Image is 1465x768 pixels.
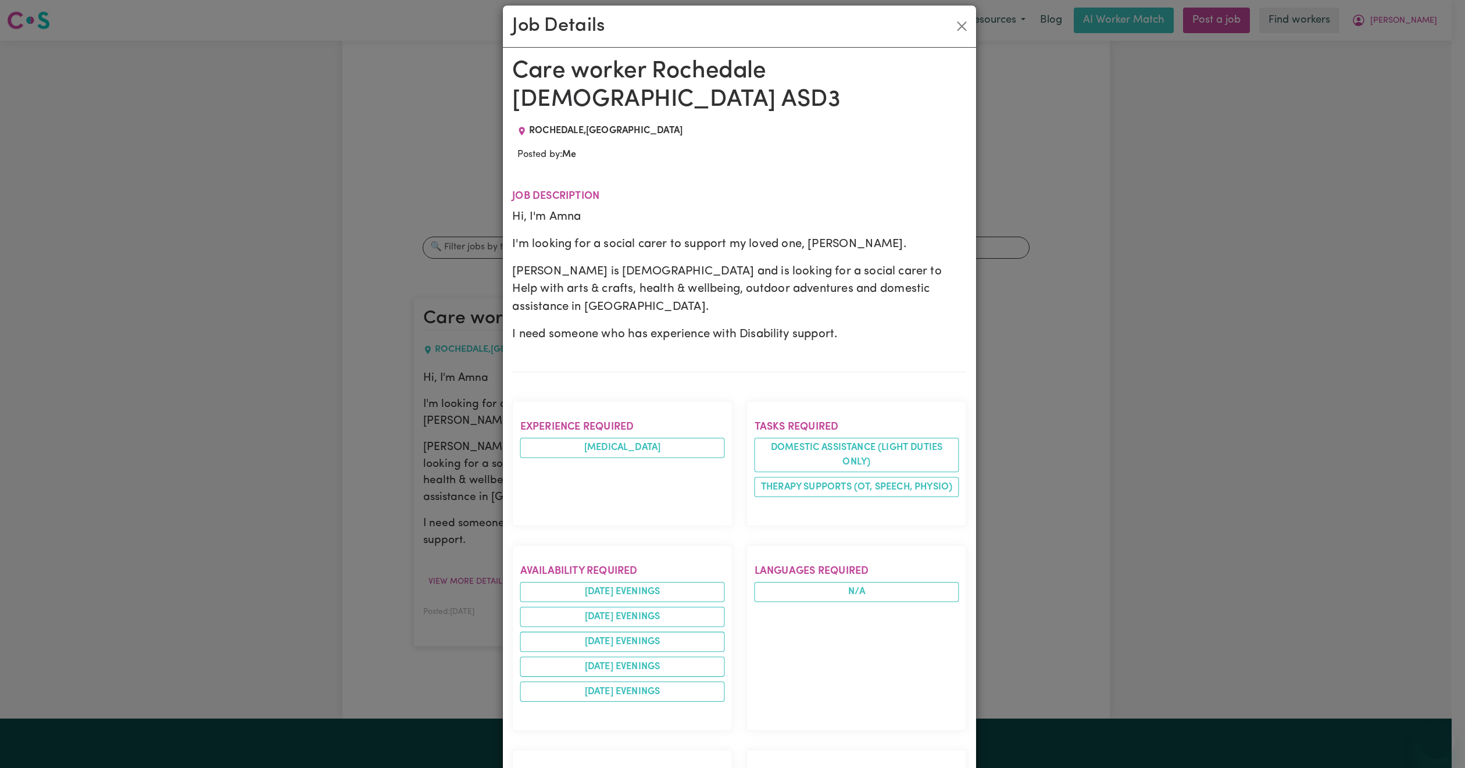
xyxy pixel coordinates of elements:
[512,124,687,138] div: Job location: ROCHEDALE, Queensland
[520,582,724,602] li: [DATE] evenings
[512,262,966,316] p: [PERSON_NAME] is [DEMOGRAPHIC_DATA] and is looking for a social carer to Help with arts & crafts,...
[512,208,966,226] p: Hi, I'm Amna
[528,126,682,135] span: ROCHEDALE , [GEOGRAPHIC_DATA]
[512,325,966,343] p: I need someone who has experience with Disability support.
[520,438,724,458] li: [MEDICAL_DATA]
[512,58,966,115] h1: Care worker Rochedale [DEMOGRAPHIC_DATA] ASD3
[512,15,605,38] h2: Job Details
[1418,721,1456,759] iframe: Button to launch messaging window, conversation in progress
[520,681,724,702] li: [DATE] evenings
[520,420,724,433] h2: Experience required
[512,190,966,203] h2: Job description
[754,582,959,602] span: N/A
[754,438,959,472] li: Domestic assistance (light duties only)
[562,150,576,159] b: Me
[520,565,724,577] h2: Availability required
[520,631,724,652] li: [DATE] evenings
[952,17,971,36] button: Close
[754,420,959,433] h2: Tasks required
[517,150,576,159] span: Posted by:
[754,565,959,577] h2: Languages required
[512,235,966,253] p: I'm looking for a social carer to support my loved one, [PERSON_NAME].
[520,606,724,627] li: [DATE] evenings
[520,656,724,677] li: [DATE] evenings
[754,477,959,497] li: Therapy Supports (OT, speech, physio)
